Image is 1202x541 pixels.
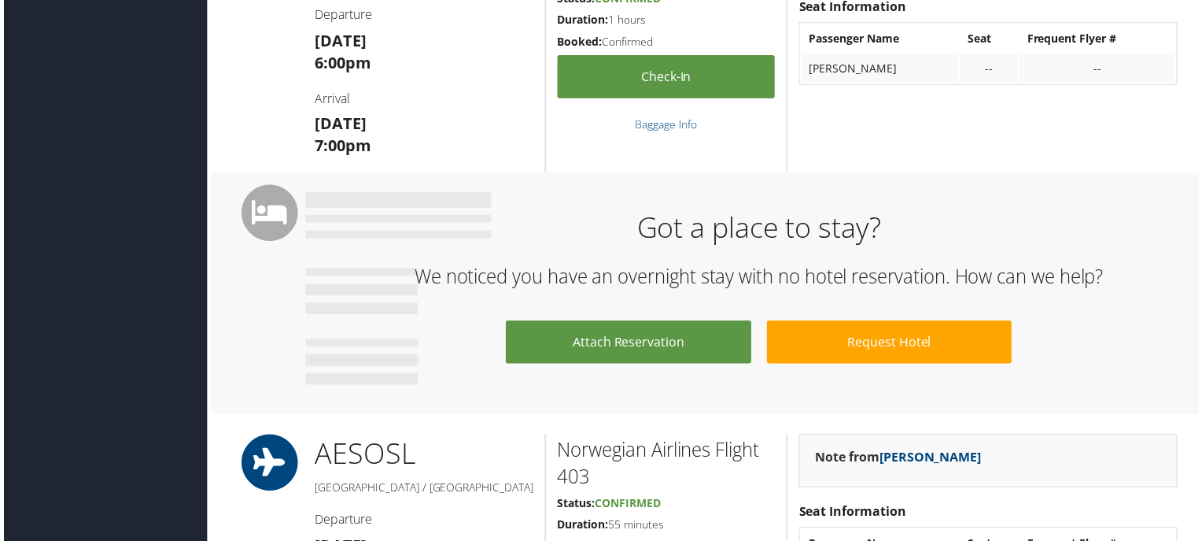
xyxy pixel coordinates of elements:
h1: AES OSL [313,436,533,476]
h5: 1 hours [557,12,776,28]
a: Baggage Info [635,117,698,132]
a: Attach Reservation [505,322,751,365]
h5: Confirmed [557,34,776,50]
strong: Seat Information [800,506,908,523]
h4: Departure [313,513,533,531]
h4: Arrival [313,90,533,107]
td: [PERSON_NAME] [802,54,960,83]
div: -- [1030,61,1171,76]
th: Frequent Flyer # [1022,24,1178,53]
h4: Departure [313,6,533,23]
strong: Note from [817,450,983,468]
th: Seat [962,24,1020,53]
th: Passenger Name [802,24,960,53]
a: Request Hotel [768,322,1014,365]
strong: Duration: [557,520,608,535]
div: -- [970,61,1012,76]
a: Check-in [557,55,776,98]
h2: Norwegian Airlines Flight 403 [557,439,776,491]
strong: 6:00pm [313,52,370,73]
strong: 7:00pm [313,135,370,157]
strong: [DATE] [313,30,365,51]
strong: Status: [557,498,595,513]
strong: Duration: [557,12,608,27]
a: [PERSON_NAME] [881,450,983,468]
h5: 55 minutes [557,520,776,535]
h5: [GEOGRAPHIC_DATA] / [GEOGRAPHIC_DATA] [313,483,533,498]
strong: Booked: [557,34,602,49]
span: Confirmed [595,498,661,513]
strong: [DATE] [313,113,365,135]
